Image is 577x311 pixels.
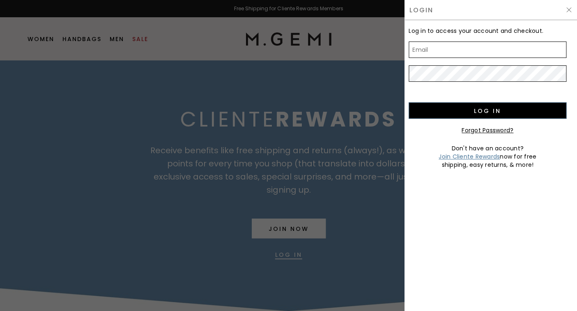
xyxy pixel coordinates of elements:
div: Don't have an account? now for free shipping, easy returns, & more! [409,144,566,169]
div: Log in to access your account and checkout. [409,20,566,41]
div: Forgot Password? [409,126,566,134]
span: Join Cliente Rewards [439,152,500,161]
img: Hide Drawer [566,7,572,13]
input: Log in [409,102,566,119]
input: Email [409,41,566,58]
